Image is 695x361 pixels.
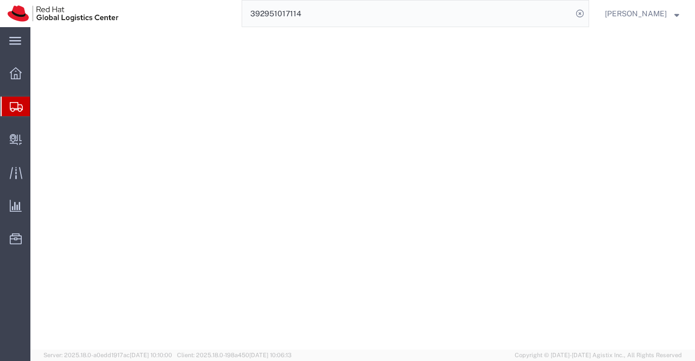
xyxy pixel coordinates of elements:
[515,351,682,360] span: Copyright © [DATE]-[DATE] Agistix Inc., All Rights Reserved
[177,352,292,358] span: Client: 2025.18.0-198a450
[8,5,118,22] img: logo
[249,352,292,358] span: [DATE] 10:06:13
[604,7,680,20] button: [PERSON_NAME]
[130,352,172,358] span: [DATE] 10:10:00
[605,8,667,20] span: Sumitra Hansdah
[30,27,695,350] iframe: FS Legacy Container
[43,352,172,358] span: Server: 2025.18.0-a0edd1917ac
[242,1,572,27] input: Search for shipment number, reference number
